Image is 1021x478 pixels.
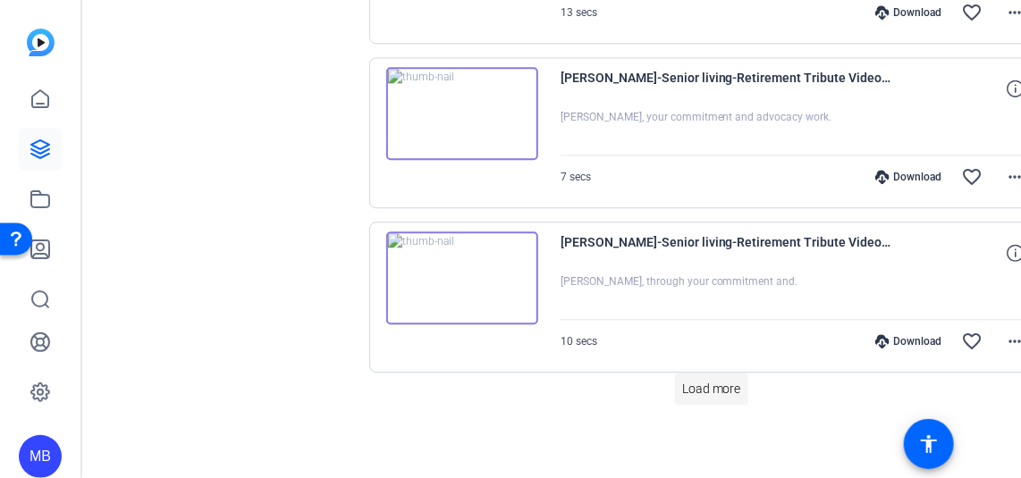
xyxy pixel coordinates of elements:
[962,331,983,352] mat-icon: favorite_border
[27,29,55,56] img: blue-gradient.svg
[561,171,591,183] span: 7 secs
[561,67,891,110] span: [PERSON_NAME]-Senior living-Retirement Tribute Video for [PERSON_NAME]-1757598429835-webcam
[675,373,748,405] button: Load more
[962,166,983,188] mat-icon: favorite_border
[682,380,741,398] span: Load more
[962,2,983,23] mat-icon: favorite_border
[561,335,597,348] span: 10 secs
[561,231,891,274] span: [PERSON_NAME]-Senior living-Retirement Tribute Video for [PERSON_NAME]-1757598323159-webcam
[866,334,951,348] div: Download
[386,231,538,324] img: thumb-nail
[561,6,597,19] span: 13 secs
[19,435,62,478] div: MB
[918,433,940,455] mat-icon: accessibility
[386,67,538,160] img: thumb-nail
[866,5,951,20] div: Download
[866,170,951,184] div: Download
